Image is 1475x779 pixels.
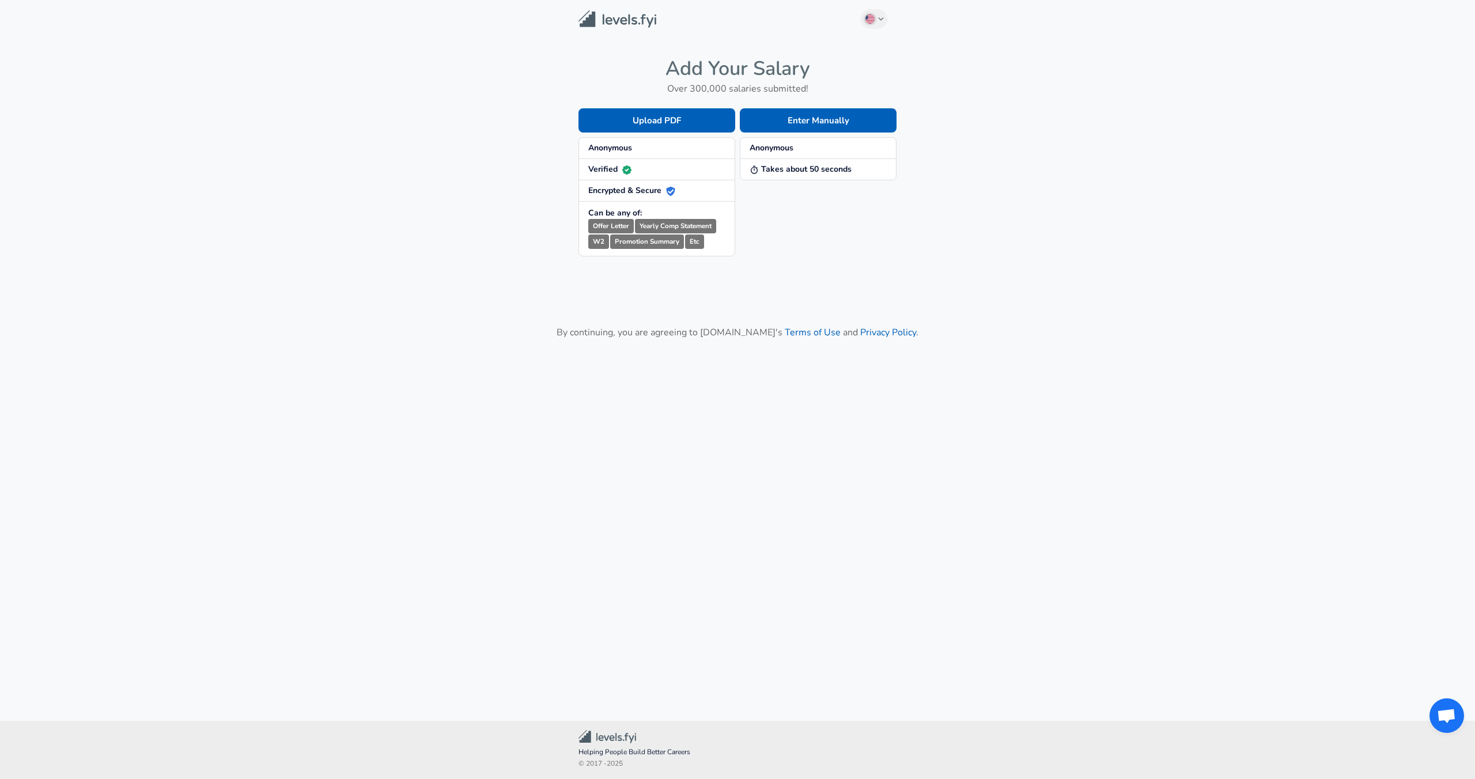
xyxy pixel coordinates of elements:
[685,235,704,249] small: Etc
[635,219,716,233] small: Yearly Comp Statement
[1429,698,1464,733] div: Open chat
[860,326,916,339] a: Privacy Policy
[578,10,656,28] img: Levels.fyi
[750,142,793,153] strong: Anonymous
[588,207,642,218] strong: Can be any of:
[588,185,675,196] strong: Encrypted & Secure
[578,730,636,743] img: Levels.fyi Community
[588,164,631,175] strong: Verified
[578,758,897,770] span: © 2017 - 2025
[588,235,609,249] small: W2
[865,14,875,24] img: English (US)
[588,142,632,153] strong: Anonymous
[610,235,684,249] small: Promotion Summary
[578,747,897,758] span: Helping People Build Better Careers
[785,326,841,339] a: Terms of Use
[740,108,897,133] button: Enter Manually
[860,9,888,29] button: English (US)
[578,108,735,133] button: Upload PDF
[578,56,897,81] h4: Add Your Salary
[588,219,634,233] small: Offer Letter
[750,164,852,175] strong: Takes about 50 seconds
[578,81,897,97] h6: Over 300,000 salaries submitted!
